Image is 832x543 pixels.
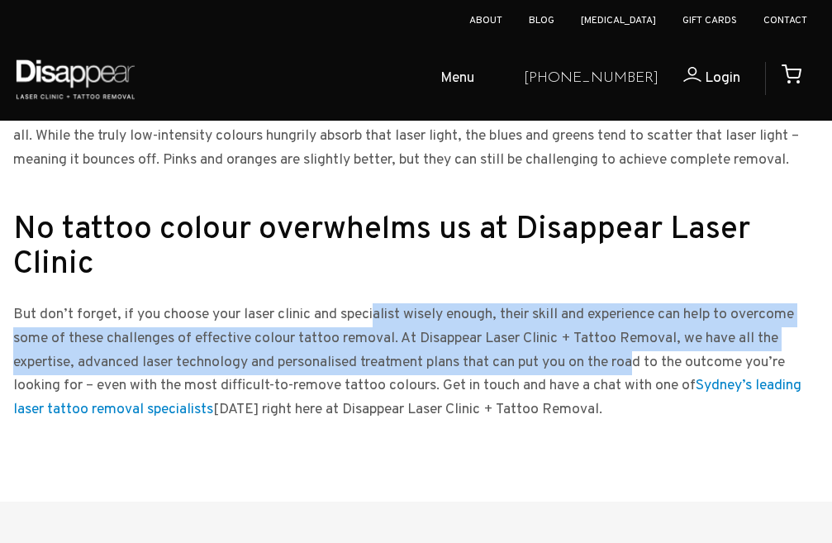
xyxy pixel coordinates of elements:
a: Contact [763,14,807,27]
a: Blog [529,14,554,27]
span: Login [705,69,740,88]
a: Gift Cards [682,14,737,27]
h2: No tattoo colour overwhelms us at Disappear Laser Clinic [13,213,819,282]
a: [PHONE_NUMBER] [524,67,658,91]
a: Login [658,67,740,91]
p: We also need to mention the lighter blues and greens, which some people regard as ‘a bit like bla... [13,101,819,172]
p: But don’t forget, if you choose your laser clinic and specialist wisely enough, their skill and e... [13,303,819,422]
ul: Open Mobile Menu [150,53,511,106]
a: [MEDICAL_DATA] [581,14,656,27]
img: Disappear - Laser Clinic and Tattoo Removal Services in Sydney, Australia [12,50,138,108]
span: Menu [440,67,474,91]
a: About [469,14,502,27]
a: Menu [383,53,511,106]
